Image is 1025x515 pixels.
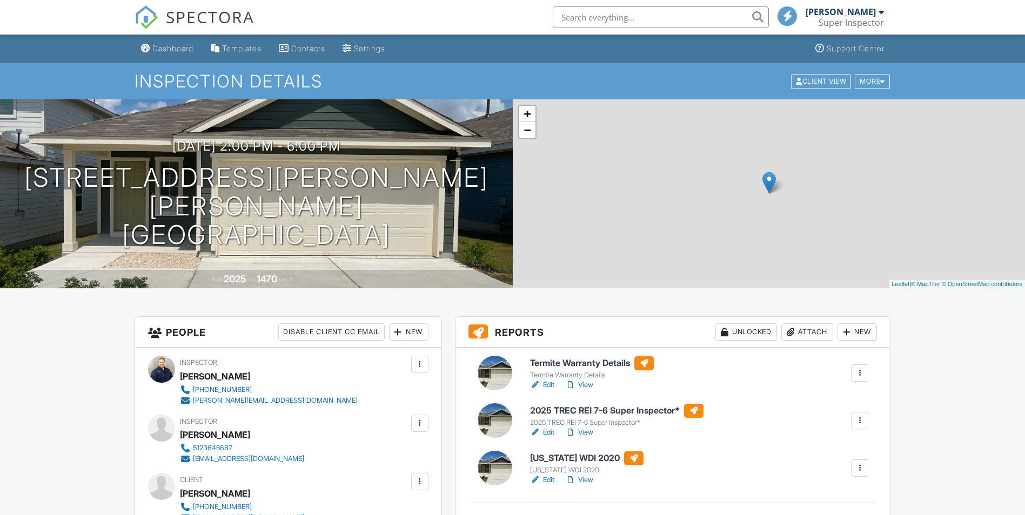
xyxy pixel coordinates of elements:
[530,380,554,390] a: Edit
[193,444,232,452] div: 5123645687
[180,358,217,367] span: Inspector
[152,44,193,53] div: Dashboard
[180,502,304,512] a: [PHONE_NUMBER]
[811,39,889,59] a: Support Center
[530,418,704,427] div: 2025 TREC REI 7-6 Super Inspector*
[224,273,246,284] div: 2025
[519,106,535,122] a: Zoom in
[354,44,385,53] div: Settings
[193,385,252,394] div: [PHONE_NUMBER]
[135,15,254,37] a: SPECTORA
[530,404,704,428] a: 2025 TREC REI 7-6 Super Inspector* 2025 TREC REI 7-6 Super Inspector*
[257,273,277,284] div: 1470
[530,404,704,418] h6: 2025 TREC REI 7-6 Super Inspector*
[274,39,330,59] a: Contacts
[172,139,340,153] h3: [DATE] 2:00 pm - 6:00 pm
[892,281,909,287] a: Leaflet
[530,466,644,475] div: [US_STATE] WDI 2020
[291,44,325,53] div: Contacts
[565,380,593,390] a: View
[530,356,654,380] a: Termite Warranty Details Termite Warranty Details
[889,280,1025,289] div: |
[180,368,250,384] div: [PERSON_NAME]
[180,384,358,395] a: [PHONE_NUMBER]
[135,317,441,348] h3: People
[338,39,390,59] a: Settings
[530,451,644,465] h6: [US_STATE] WDI 2020
[180,426,250,443] div: [PERSON_NAME]
[942,281,1022,287] a: © OpenStreetMap contributors
[210,276,222,284] span: Built
[180,476,203,484] span: Client
[455,317,890,348] h3: Reports
[389,323,428,341] div: New
[530,475,554,485] a: Edit
[530,356,654,370] h6: Termite Warranty Details
[553,6,769,28] input: Search everything...
[565,427,593,438] a: View
[180,453,304,464] a: [EMAIL_ADDRESS][DOMAIN_NAME]
[530,451,644,475] a: [US_STATE] WDI 2020 [US_STATE] WDI 2020
[530,427,554,438] a: Edit
[180,485,250,502] div: [PERSON_NAME]
[193,455,304,463] div: [EMAIL_ADDRESS][DOMAIN_NAME]
[827,44,885,53] div: Support Center
[565,475,593,485] a: View
[530,371,654,380] div: Termite Warranty Details
[193,503,252,511] div: [PHONE_NUMBER]
[790,77,854,85] a: Client View
[166,5,254,28] span: SPECTORA
[781,323,833,341] div: Attach
[911,281,940,287] a: © MapTiler
[715,323,777,341] div: Unlocked
[279,276,294,284] span: sq. ft.
[806,6,876,17] div: [PERSON_NAME]
[519,122,535,138] a: Zoom out
[193,396,358,405] div: [PERSON_NAME][EMAIL_ADDRESS][DOMAIN_NAME]
[206,39,266,59] a: Templates
[17,164,495,249] h1: [STREET_ADDRESS][PERSON_NAME] [PERSON_NAME][GEOGRAPHIC_DATA]
[855,74,890,89] div: More
[135,72,891,91] h1: Inspection Details
[791,74,851,89] div: Client View
[135,5,158,29] img: The Best Home Inspection Software - Spectora
[838,323,877,341] div: New
[278,323,385,341] div: Disable Client CC Email
[222,44,262,53] div: Templates
[180,417,217,425] span: Inspector
[137,39,198,59] a: Dashboard
[180,395,358,406] a: [PERSON_NAME][EMAIL_ADDRESS][DOMAIN_NAME]
[819,17,884,28] div: Super Inspector
[180,443,304,453] a: 5123645687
